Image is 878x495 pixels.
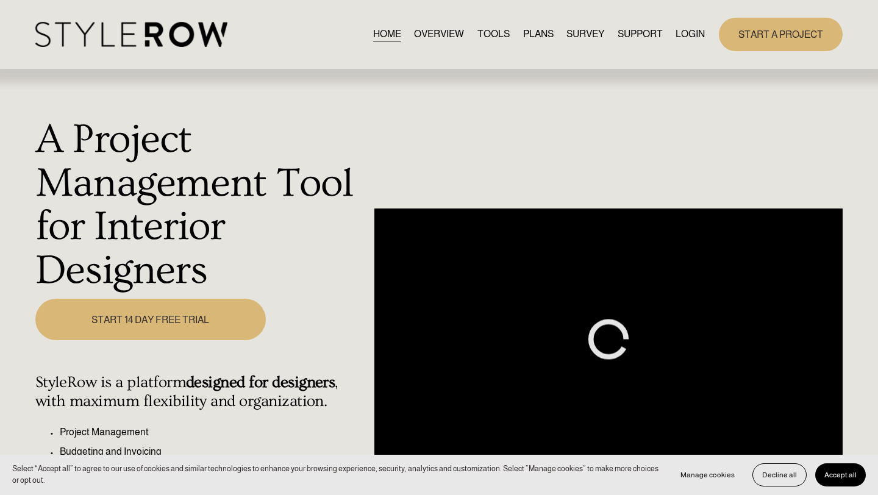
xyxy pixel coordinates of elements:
[566,26,604,43] a: SURVEY
[373,26,401,43] a: HOME
[60,425,368,440] p: Project Management
[414,26,464,43] a: OVERVIEW
[523,26,554,43] a: PLANS
[477,26,510,43] a: TOOLS
[35,373,368,411] h4: StyleRow is a platform , with maximum flexibility and organization.
[824,471,857,479] span: Accept all
[35,118,368,293] h1: A Project Management Tool for Interior Designers
[12,463,659,486] p: Select “Accept all” to agree to our use of cookies and similar technologies to enhance your brows...
[680,471,735,479] span: Manage cookies
[618,27,663,41] span: SUPPORT
[60,444,368,459] p: Budgeting and Invoicing
[671,463,744,486] button: Manage cookies
[186,373,335,391] strong: designed for designers
[676,26,705,43] a: LOGIN
[752,463,807,486] button: Decline all
[618,26,663,43] a: folder dropdown
[719,18,843,51] a: START A PROJECT
[35,299,266,340] a: START 14 DAY FREE TRIAL
[762,471,797,479] span: Decline all
[35,22,227,47] img: StyleRow
[815,463,866,486] button: Accept all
